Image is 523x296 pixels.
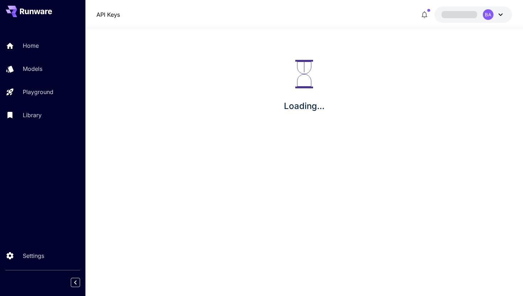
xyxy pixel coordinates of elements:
[23,111,42,119] p: Library
[434,6,512,23] button: BA
[23,251,44,260] p: Settings
[23,64,42,73] p: Models
[23,88,53,96] p: Playground
[76,276,85,289] div: Collapse sidebar
[96,10,120,19] a: API Keys
[284,100,324,113] p: Loading...
[23,41,39,50] p: Home
[483,9,493,20] div: BA
[71,278,80,287] button: Collapse sidebar
[96,10,120,19] nav: breadcrumb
